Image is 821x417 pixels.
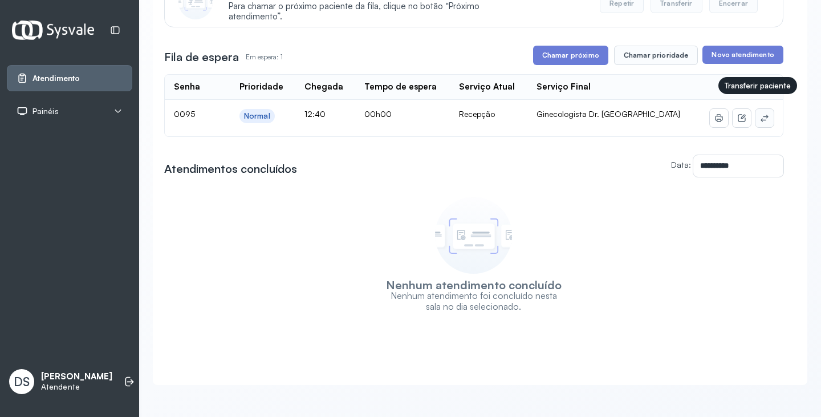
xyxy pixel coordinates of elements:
[459,109,518,119] div: Recepção
[533,46,608,65] button: Chamar próximo
[32,107,59,116] span: Painéis
[12,21,94,39] img: Logotipo do estabelecimento
[41,371,112,382] p: [PERSON_NAME]
[459,82,515,92] div: Serviço Atual
[304,82,343,92] div: Chegada
[304,109,326,119] span: 12:40
[364,109,392,119] span: 00h00
[164,49,239,65] h3: Fila de espera
[384,290,563,312] p: Nenhum atendimento foi concluído nesta sala no dia selecionado.
[164,161,297,177] h3: Atendimentos concluídos
[246,49,283,65] p: Em espera: 1
[239,82,283,92] div: Prioridade
[671,160,691,169] label: Data:
[244,111,270,121] div: Normal
[364,82,437,92] div: Tempo de espera
[614,46,698,65] button: Chamar prioridade
[386,280,562,290] h3: Nenhum atendimento concluído
[537,109,680,119] span: Ginecologista Dr. [GEOGRAPHIC_DATA]
[174,82,200,92] div: Senha
[229,1,530,23] span: Para chamar o próximo paciente da fila, clique no botão “Próximo atendimento”.
[435,197,512,274] img: Imagem de empty state
[702,46,783,64] button: Novo atendimento
[174,109,195,119] span: 0095
[537,82,591,92] div: Serviço Final
[17,72,123,84] a: Atendimento
[32,74,80,83] span: Atendimento
[41,382,112,392] p: Atendente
